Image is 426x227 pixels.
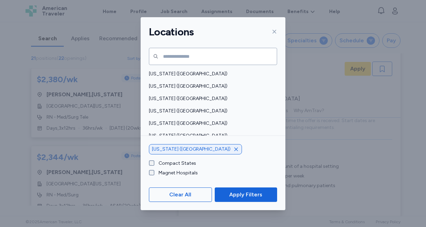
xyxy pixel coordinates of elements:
[149,132,273,139] span: [US_STATE] ([GEOGRAPHIC_DATA])
[149,25,194,39] h1: Locations
[149,120,273,127] span: [US_STATE] ([GEOGRAPHIC_DATA])
[149,187,212,202] button: Clear All
[149,95,273,102] span: [US_STATE] ([GEOGRAPHIC_DATA])
[154,160,196,167] label: Compact States
[149,83,273,90] span: [US_STATE] ([GEOGRAPHIC_DATA])
[149,108,273,115] span: [US_STATE] ([GEOGRAPHIC_DATA])
[215,187,277,202] button: Apply Filters
[169,191,191,199] span: Clear All
[229,191,262,199] span: Apply Filters
[154,170,198,176] label: Magnet Hospitals
[149,71,273,77] span: [US_STATE] ([GEOGRAPHIC_DATA])
[152,146,231,153] span: [US_STATE] ([GEOGRAPHIC_DATA])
